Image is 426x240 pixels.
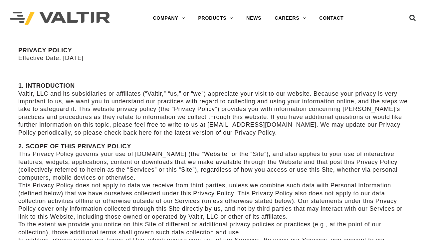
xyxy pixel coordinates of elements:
a: PRODUCTS [191,12,240,25]
a: COMPANY [146,12,192,25]
p: Effective Date: [DATE] [18,47,408,62]
img: Valtir [10,12,110,25]
strong: PRIVACY POLICY [18,47,72,54]
a: CAREERS [268,12,313,25]
a: NEWS [240,12,268,25]
strong: 1. INTRODUCTION [18,82,75,89]
p: Valtir, LLC and its subsidiaries or affiliates (“Valtir,” “us,” or “we”) appreciate ‎your visit t... [18,82,408,137]
strong: 2. SCOPE OF THIS PRIVACY POLICY [18,143,131,150]
a: CONTACT [313,12,350,25]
